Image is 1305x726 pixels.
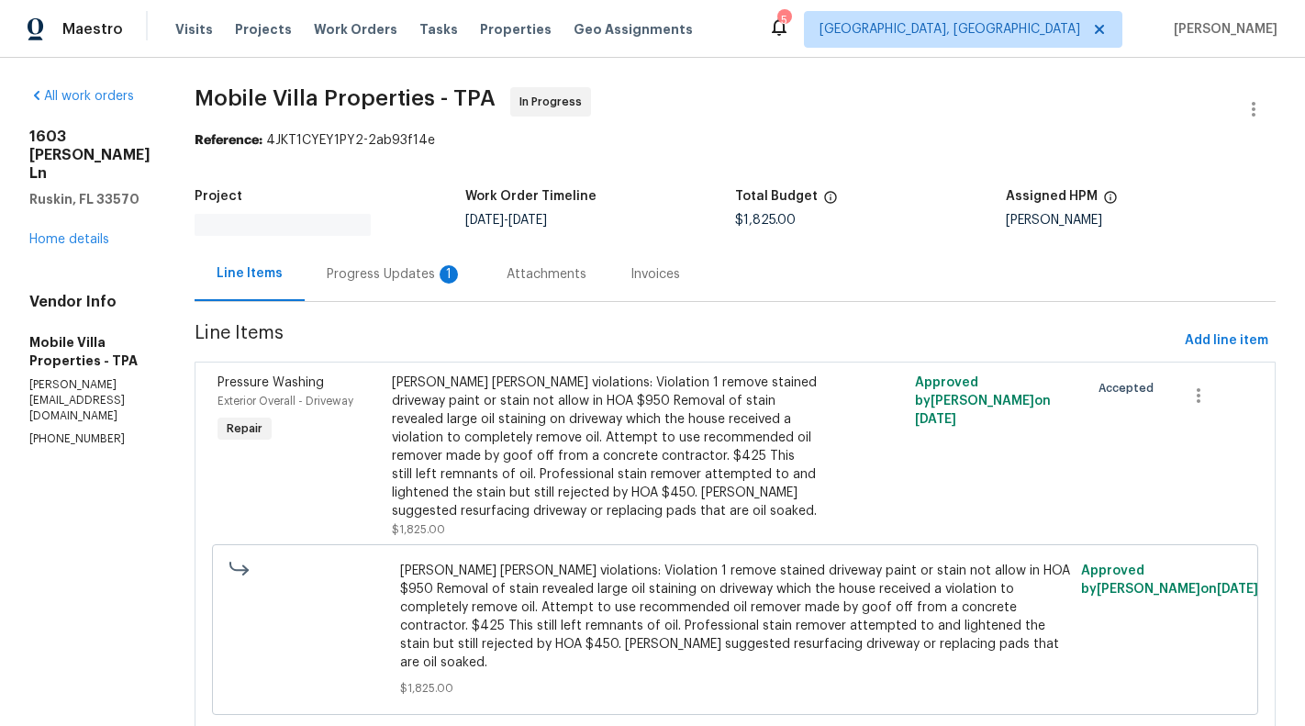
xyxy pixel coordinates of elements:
p: [PERSON_NAME][EMAIL_ADDRESS][DOMAIN_NAME] [29,377,151,424]
div: Line Items [217,264,283,283]
span: Repair [219,419,270,438]
span: Geo Assignments [574,20,693,39]
span: $1,825.00 [735,214,796,227]
span: $1,825.00 [400,679,1071,698]
span: - [465,214,547,227]
div: 1 [440,265,458,284]
div: 4JKT1CYEY1PY2-2ab93f14e [195,131,1276,150]
span: Projects [235,20,292,39]
div: 5 [777,11,790,29]
h2: 1603 [PERSON_NAME] Ln [29,128,151,183]
div: Progress Updates [327,265,463,284]
span: [DATE] [1217,583,1258,596]
button: Add line item [1177,324,1276,358]
h5: Ruskin, FL 33570 [29,190,151,208]
div: Attachments [507,265,586,284]
h5: Project [195,190,242,203]
span: Mobile Villa Properties - TPA [195,87,496,109]
span: Pressure Washing [217,376,324,389]
span: [PERSON_NAME] [PERSON_NAME] violations: Violation 1 remove stained driveway paint or stain not al... [400,562,1071,672]
span: [GEOGRAPHIC_DATA], [GEOGRAPHIC_DATA] [820,20,1080,39]
span: Approved by [PERSON_NAME] on [1081,564,1258,596]
span: $1,825.00 [392,524,445,535]
span: In Progress [519,93,589,111]
span: Properties [480,20,552,39]
span: [DATE] [915,413,956,426]
div: Invoices [630,265,680,284]
h5: Assigned HPM [1006,190,1098,203]
span: [DATE] [465,214,504,227]
p: [PHONE_NUMBER] [29,431,151,447]
span: Maestro [62,20,123,39]
span: Visits [175,20,213,39]
h5: Work Order Timeline [465,190,597,203]
span: The total cost of line items that have been proposed by Opendoor. This sum includes line items th... [823,190,838,214]
div: [PERSON_NAME] [1006,214,1277,227]
span: Line Items [195,324,1177,358]
span: [PERSON_NAME] [1166,20,1277,39]
h5: Total Budget [735,190,818,203]
a: All work orders [29,90,134,103]
span: Work Orders [314,20,397,39]
h4: Vendor Info [29,293,151,311]
span: Exterior Overall - Driveway [217,396,353,407]
span: Add line item [1185,329,1268,352]
h5: Mobile Villa Properties - TPA [29,333,151,370]
span: The hpm assigned to this work order. [1103,190,1118,214]
b: Reference: [195,134,262,147]
span: Approved by [PERSON_NAME] on [915,376,1051,426]
div: [PERSON_NAME] [PERSON_NAME] violations: Violation 1 remove stained driveway paint or stain not al... [392,374,817,520]
span: [DATE] [508,214,547,227]
a: Home details [29,233,109,246]
span: Tasks [419,23,458,36]
span: Accepted [1099,379,1161,397]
